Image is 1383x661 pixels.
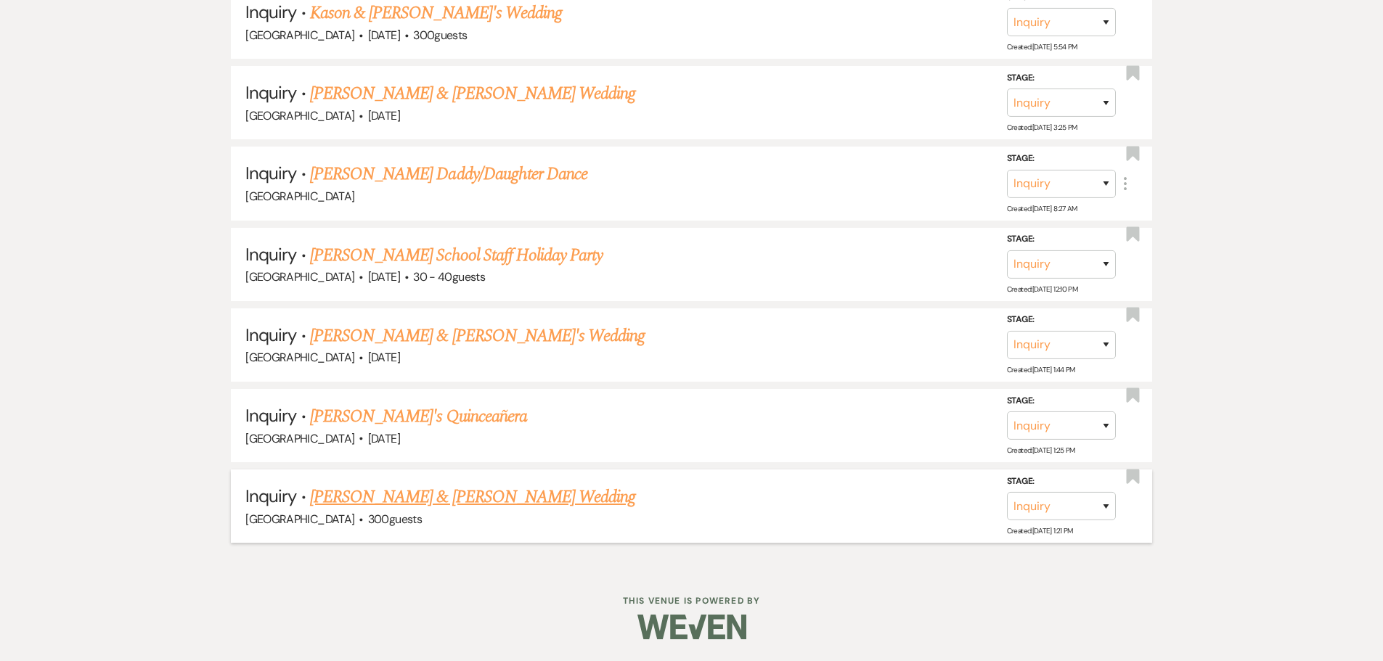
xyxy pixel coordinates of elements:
[1007,474,1116,490] label: Stage:
[245,431,354,446] span: [GEOGRAPHIC_DATA]
[368,431,400,446] span: [DATE]
[1007,123,1077,132] span: Created: [DATE] 3:25 PM
[310,81,635,107] a: [PERSON_NAME] & [PERSON_NAME] Wedding
[245,485,296,507] span: Inquiry
[637,602,746,652] img: Weven Logo
[1007,284,1077,294] span: Created: [DATE] 12:10 PM
[413,269,485,284] span: 30 - 40 guests
[368,28,400,43] span: [DATE]
[245,1,296,23] span: Inquiry
[245,243,296,266] span: Inquiry
[245,404,296,427] span: Inquiry
[245,350,354,365] span: [GEOGRAPHIC_DATA]
[245,324,296,346] span: Inquiry
[1007,231,1116,247] label: Stage:
[1007,70,1116,86] label: Stage:
[1007,203,1077,213] span: Created: [DATE] 8:27 AM
[1007,393,1116,408] label: Stage:
[245,108,354,123] span: [GEOGRAPHIC_DATA]
[1007,526,1073,535] span: Created: [DATE] 1:21 PM
[245,162,296,184] span: Inquiry
[1007,365,1075,374] span: Created: [DATE] 1:44 PM
[245,512,354,527] span: [GEOGRAPHIC_DATA]
[1007,312,1116,328] label: Stage:
[245,28,354,43] span: [GEOGRAPHIC_DATA]
[310,403,527,430] a: [PERSON_NAME]'s Quinceañera
[368,512,422,527] span: 300 guests
[368,350,400,365] span: [DATE]
[413,28,467,43] span: 300 guests
[368,269,400,284] span: [DATE]
[1007,446,1075,455] span: Created: [DATE] 1:25 PM
[1007,42,1077,52] span: Created: [DATE] 5:54 PM
[310,242,603,268] a: [PERSON_NAME] School Staff Holiday Party
[245,189,354,204] span: [GEOGRAPHIC_DATA]
[245,81,296,104] span: Inquiry
[310,484,635,510] a: [PERSON_NAME] & [PERSON_NAME] Wedding
[368,108,400,123] span: [DATE]
[310,161,587,187] a: [PERSON_NAME] Daddy/Daughter Dance
[245,269,354,284] span: [GEOGRAPHIC_DATA]
[310,323,645,349] a: [PERSON_NAME] & [PERSON_NAME]'s Wedding
[1007,151,1116,167] label: Stage:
